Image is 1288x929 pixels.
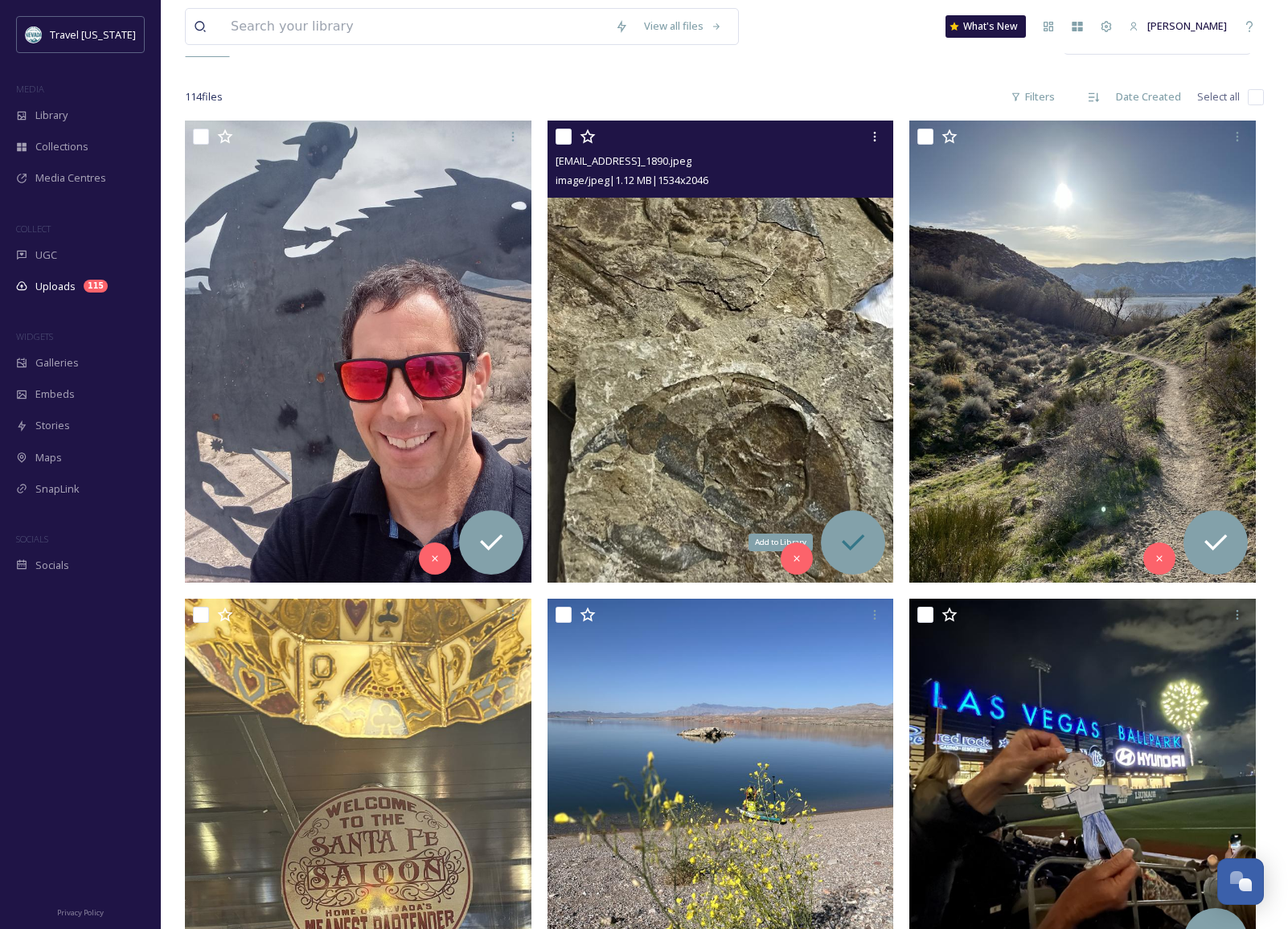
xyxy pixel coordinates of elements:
[35,558,69,573] span: Socials
[35,387,75,402] span: Embeds
[548,121,894,582] img: ext_1758295124.188162_Bigdaddytim@roadrunner.com-IMG_1890.jpeg
[1003,81,1063,113] div: Filters
[35,139,88,154] span: Collections
[35,170,106,186] span: Media Centres
[35,481,80,497] span: SnapLink
[945,15,1026,38] a: What's New
[1147,18,1227,33] span: [PERSON_NAME]
[35,279,76,294] span: Uploads
[223,9,607,44] input: Search your library
[1108,81,1189,113] div: Date Created
[16,330,53,342] span: WIDGETS
[185,121,531,582] img: ext_1758298760.931207_cnsmeh@yahoo.com-Pony Express Rider.jpg
[16,223,51,235] span: COLLECT
[909,121,1256,582] img: ext_1758288971.862445_Frodaddys@aol.com-IMG_6765.jpeg
[50,27,136,42] span: Travel [US_STATE]
[57,907,104,918] span: Privacy Policy
[1217,858,1264,905] button: Open Chat
[35,418,70,433] span: Stories
[57,902,104,921] a: Privacy Policy
[16,533,48,545] span: SOCIALS
[35,248,57,263] span: UGC
[185,89,223,104] span: 114 file s
[26,27,42,43] img: download.jpeg
[1121,10,1235,42] a: [PERSON_NAME]
[35,355,79,370] span: Galleries
[35,108,68,123] span: Library
[35,450,62,465] span: Maps
[556,173,708,187] span: image/jpeg | 1.12 MB | 1534 x 2046
[16,83,44,95] span: MEDIA
[84,280,108,293] div: 115
[636,10,730,42] a: View all files
[1197,89,1240,104] span: Select all
[749,534,813,551] div: Add to Library
[556,153,691,168] span: [EMAIL_ADDRESS]_1890.jpeg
